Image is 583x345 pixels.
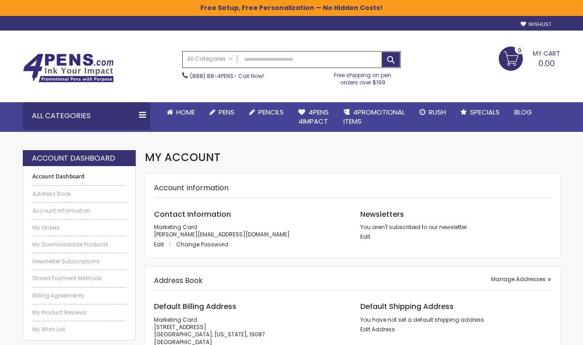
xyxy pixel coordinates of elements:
[360,316,551,324] address: You have not set a default shipping address.
[154,240,175,248] a: Edit
[499,47,560,69] a: 0.00 0
[32,241,126,248] a: My Downloadable Products
[325,68,401,86] div: Free shipping on pen orders over $199
[507,102,539,122] a: Blog
[154,301,236,312] span: Default Billing Address
[183,52,237,67] a: All Categories
[154,224,345,238] p: Marketing Card [PERSON_NAME][EMAIL_ADDRESS][DOMAIN_NAME]
[32,207,126,214] a: Account Information
[470,107,500,117] span: Specials
[360,224,551,231] p: You aren't subscribed to our newsletter.
[154,240,164,248] span: Edit
[491,276,551,283] a: Manage Addresses
[159,102,202,122] a: Home
[412,102,453,122] a: Rush
[429,107,446,117] span: Rush
[219,107,235,117] span: Pens
[360,301,454,312] span: Default Shipping Address
[521,21,551,28] a: Wishlist
[23,102,150,130] div: All Categories
[187,55,233,63] span: All Categories
[154,209,231,220] span: Contact Information
[23,53,114,83] img: 4Pens Custom Pens and Promotional Products
[360,209,404,220] span: Newsletters
[298,107,329,126] span: 4Pens 4impact
[190,72,264,80] span: - Call Now!
[32,309,126,316] a: My Product Reviews
[291,102,336,132] a: 4Pens4impact
[343,107,405,126] span: 4PROMOTIONAL ITEMS
[242,102,291,122] a: Pencils
[32,275,126,282] a: Stored Payment Methods
[176,240,228,248] a: Change Password
[145,150,220,165] span: My Account
[360,325,395,333] a: Edit Address
[154,275,203,286] strong: Address Book
[453,102,507,122] a: Specials
[32,173,126,180] strong: Account Dashboard
[336,102,412,132] a: 4PROMOTIONALITEMS
[202,102,242,122] a: Pens
[154,183,229,193] strong: Account Information
[176,107,195,117] span: Home
[491,275,546,283] span: Manage Addresses
[514,107,532,117] span: Blog
[32,258,126,265] a: Newsletter Subscriptions
[360,233,370,240] a: Edit
[538,57,555,69] span: 0.00
[32,224,126,231] a: My Orders
[32,190,126,198] a: Address Book
[32,153,115,163] strong: Account Dashboard
[32,326,126,333] a: My Wish List
[190,72,234,80] a: (888) 88-4PENS
[518,46,522,55] span: 0
[258,107,284,117] span: Pencils
[32,292,126,299] a: Billing Agreements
